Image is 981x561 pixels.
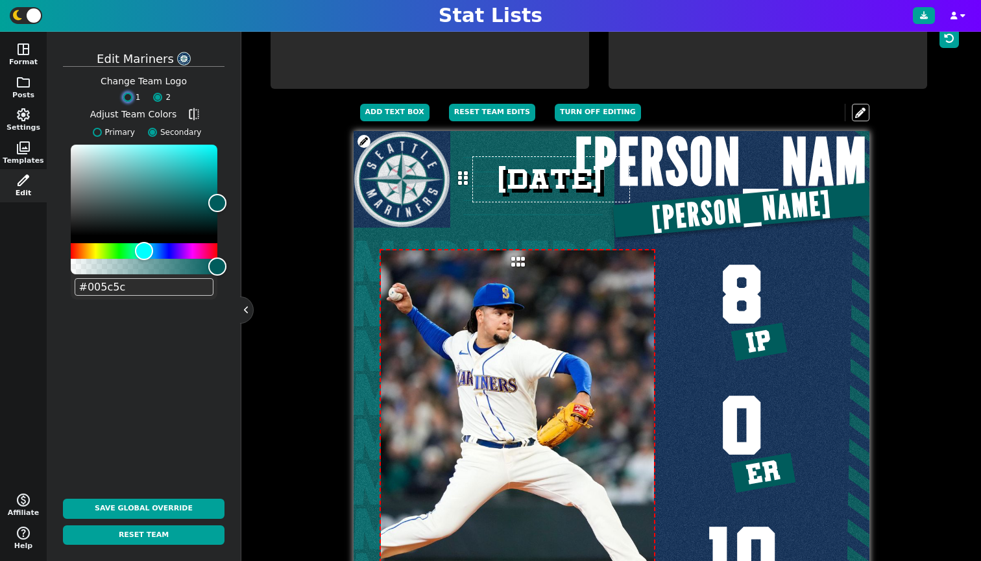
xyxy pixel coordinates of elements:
[117,91,141,103] label: 1
[63,52,224,67] h5: Edit mariners
[16,75,31,90] span: folder
[16,140,31,156] span: photo_library
[575,131,909,195] span: [PERSON_NAME]
[16,525,31,541] span: help
[93,128,102,137] input: Primary
[63,499,224,519] button: Save Global Override
[101,76,187,87] h5: Change Team Logo
[63,525,224,545] button: Reset Team
[71,259,217,274] div: Alpha
[141,126,202,138] label: Secondary
[71,243,217,259] div: Hue
[16,492,31,508] span: monetization_on
[449,104,535,121] button: Reset Team Edits
[147,91,171,103] label: 2
[744,456,782,490] span: ER
[472,156,630,202] input: Add text
[555,104,641,121] button: Turn off editing
[86,126,135,138] label: Primary
[71,145,217,235] div: Color
[720,384,764,468] span: 0
[153,93,162,102] input: 2
[123,93,132,102] input: 1
[720,253,764,337] span: 8
[16,42,31,57] span: space_dashboard
[83,109,184,120] h5: Adjust Team Colors
[148,128,157,137] input: Secondary
[16,107,31,123] span: settings
[651,187,832,235] span: [PERSON_NAME]
[188,108,200,121] span: flip
[360,104,430,121] button: Add Text Box
[16,173,31,188] span: edit
[184,107,204,121] button: flip
[439,4,542,27] h1: Stat Lists
[744,326,774,357] span: IP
